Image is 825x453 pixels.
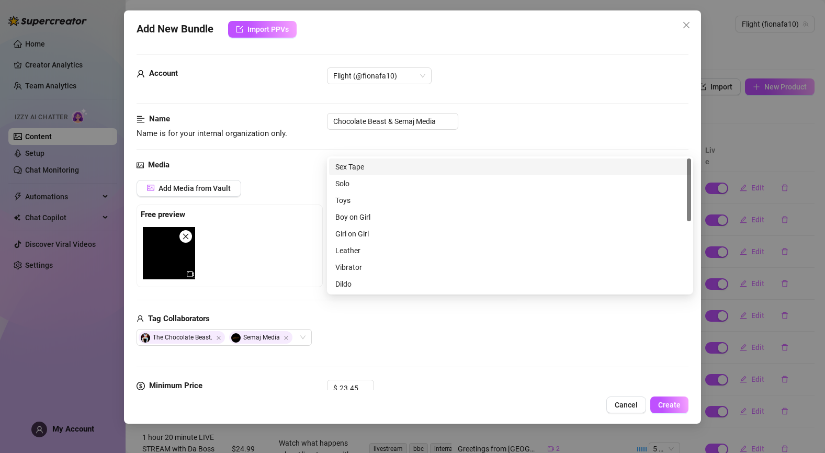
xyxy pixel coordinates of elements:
[143,227,195,279] img: media
[327,113,458,130] input: Enter a name
[329,209,691,225] div: Boy on Girl
[149,69,178,78] strong: Account
[137,113,145,126] span: align-left
[216,335,221,341] span: Close
[284,335,289,341] span: Close
[139,331,225,344] span: The Chocolate Beast.
[141,210,185,219] strong: Free preview
[228,21,297,38] button: Import PPVs
[335,278,685,290] div: Dildo
[658,401,681,409] span: Create
[137,129,287,138] span: Name is for your internal organization only.
[335,245,685,256] div: Leather
[333,68,425,84] span: Flight (@fionafa10)
[678,21,695,29] span: Close
[229,331,292,344] span: Semaj Media
[335,161,685,173] div: Sex Tape
[182,233,189,240] span: close
[335,262,685,273] div: Vibrator
[335,228,685,240] div: Girl on Girl
[137,67,145,80] span: user
[678,17,695,33] button: Close
[147,184,154,191] span: picture
[149,114,170,123] strong: Name
[329,175,691,192] div: Solo
[329,225,691,242] div: Girl on Girl
[137,159,144,172] span: picture
[329,192,691,209] div: Toys
[149,381,202,390] strong: Minimum Price
[329,276,691,292] div: Dildo
[141,333,150,343] img: avatar.jpg
[329,158,691,175] div: Sex Tape
[137,313,144,325] span: user
[650,397,688,413] button: Create
[137,180,241,197] button: Add Media from Vault
[606,397,646,413] button: Cancel
[159,184,231,192] span: Add Media from Vault
[231,333,241,343] img: avatar.jpg
[148,160,169,169] strong: Media
[187,270,194,278] span: video-camera
[329,242,691,259] div: Leather
[329,259,691,276] div: Vibrator
[335,178,685,189] div: Solo
[335,211,685,223] div: Boy on Girl
[682,21,691,29] span: close
[148,314,210,323] strong: Tag Collaborators
[335,195,685,206] div: Toys
[247,25,289,33] span: Import PPVs
[236,26,243,33] span: import
[137,21,213,38] span: Add New Bundle
[137,380,145,392] span: dollar
[615,401,638,409] span: Cancel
